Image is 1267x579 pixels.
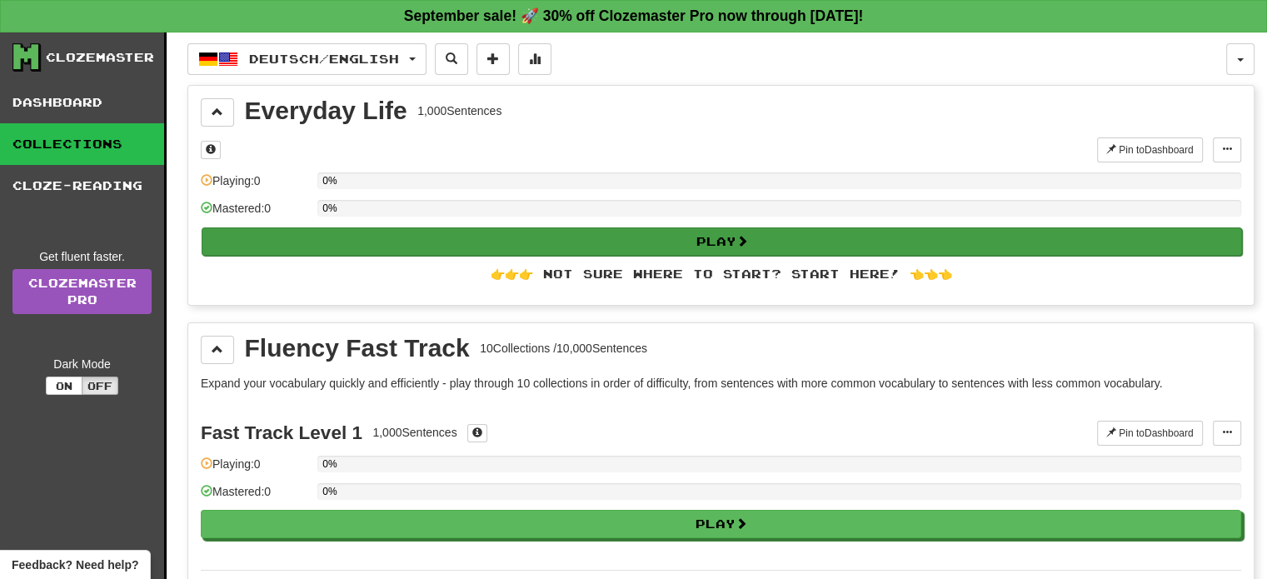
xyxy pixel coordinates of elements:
button: Play [202,227,1242,256]
button: Off [82,377,118,395]
button: Pin toDashboard [1097,137,1203,162]
p: Expand your vocabulary quickly and efficiently - play through 10 collections in order of difficul... [201,375,1241,392]
strong: September sale! 🚀 30% off Clozemaster Pro now through [DATE]! [404,7,864,24]
div: Fluency Fast Track [245,336,470,361]
div: 1,000 Sentences [417,102,501,119]
div: Mastered: 0 [201,483,309,511]
a: ClozemasterPro [12,269,152,314]
div: Dark Mode [12,356,152,372]
div: 👉👉👉 Not sure where to start? Start here! 👈👈👈 [201,266,1241,282]
div: Clozemaster [46,49,154,66]
span: Deutsch / English [249,52,399,66]
button: Play [201,510,1241,538]
button: Add sentence to collection [476,43,510,75]
div: Mastered: 0 [201,200,309,227]
button: Pin toDashboard [1097,421,1203,446]
button: Deutsch/English [187,43,426,75]
button: Search sentences [435,43,468,75]
div: Everyday Life [245,98,407,123]
div: 1,000 Sentences [372,424,456,441]
div: Playing: 0 [201,456,309,483]
button: More stats [518,43,551,75]
div: Get fluent faster. [12,248,152,265]
div: Fast Track Level 1 [201,422,362,443]
div: Playing: 0 [201,172,309,200]
div: 10 Collections / 10,000 Sentences [480,340,647,357]
button: On [46,377,82,395]
span: Open feedback widget [12,557,138,573]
